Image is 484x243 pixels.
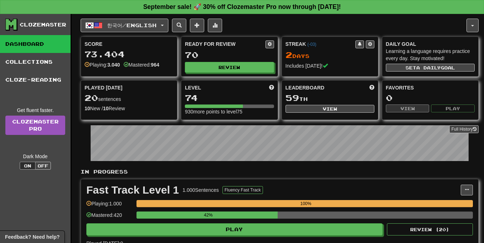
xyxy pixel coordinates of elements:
button: Play [86,223,383,235]
div: Dark Mode [5,153,65,160]
span: 20 [85,93,98,103]
a: (-03) [307,42,316,47]
button: Full History [449,125,479,133]
button: Off [35,162,51,170]
strong: 10 [103,106,109,111]
div: 1.000 Sentences [183,186,219,194]
div: Includes [DATE]! [286,62,374,69]
span: Played [DATE] [85,84,123,91]
div: 0 [386,93,475,102]
div: New / Review [85,105,173,112]
span: 2 [286,50,292,60]
div: Daily Goal [386,40,475,48]
span: a daily [416,65,441,70]
div: Score [85,40,173,48]
div: Mastered: [124,61,159,68]
div: 74 [185,93,274,102]
button: More stats [208,19,222,32]
div: sentences [85,93,173,103]
div: Learning a language requires practice every day. Stay motivated! [386,48,475,62]
div: Ready for Review [185,40,265,48]
a: ClozemasterPro [5,116,65,135]
div: 42% [139,212,278,219]
span: Score more points to level up [269,84,274,91]
div: Clozemaster [20,21,66,28]
button: Review [185,62,274,73]
span: Leaderboard [286,84,325,91]
div: Playing: 1.000 [86,200,133,212]
span: Level [185,84,201,91]
strong: 964 [151,62,159,68]
button: View [386,105,430,112]
button: 한국어/English [81,19,168,32]
span: 한국어 / English [107,22,157,28]
div: Streak [286,40,355,48]
strong: September sale! 🚀 30% off Clozemaster Pro now through [DATE]! [143,3,341,10]
button: View [286,105,374,113]
div: th [286,93,374,103]
button: Review (20) [387,223,473,235]
strong: 10 [85,106,90,111]
div: 70 [185,50,274,59]
p: In Progress [81,168,479,175]
button: Fluency Fast Track [222,186,263,194]
div: Favorites [386,84,475,91]
div: Day s [286,50,374,60]
div: 930 more points to level 75 [185,108,274,115]
div: 100% [139,200,473,207]
span: Open feedback widget [5,233,59,240]
button: Search sentences [172,19,186,32]
div: Get fluent faster. [5,107,65,114]
div: Fast Track Level 1 [86,185,179,195]
span: 59 [286,93,299,103]
strong: 3.040 [107,62,120,68]
button: Add sentence to collection [190,19,204,32]
button: Seta dailygoal [386,64,475,72]
div: 73.404 [85,50,173,59]
button: Play [431,105,475,112]
div: Mastered: 420 [86,212,133,223]
span: This week in points, UTC [369,84,374,91]
div: Playing: [85,61,120,68]
button: On [20,162,35,170]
